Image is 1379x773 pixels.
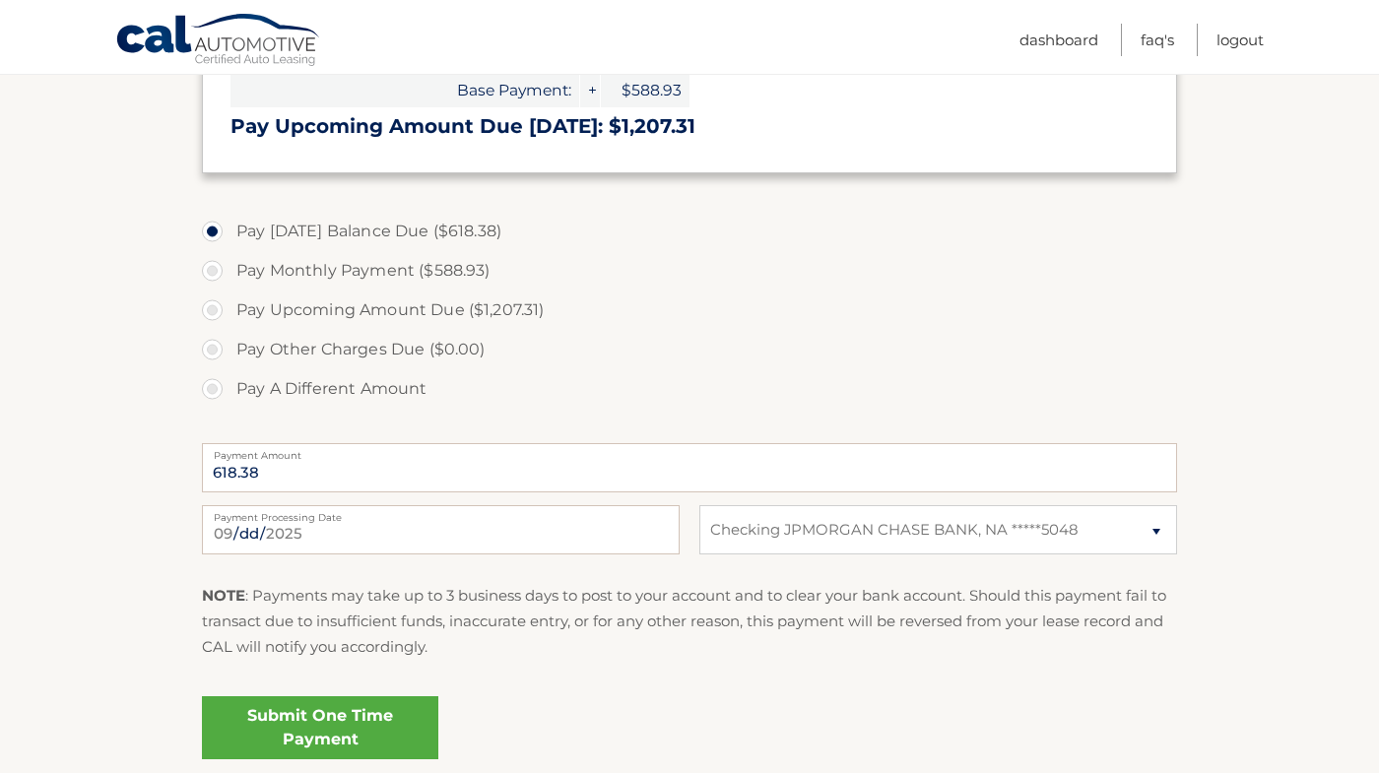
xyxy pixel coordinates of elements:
label: Payment Amount [202,443,1177,459]
label: Pay Upcoming Amount Due ($1,207.31) [202,290,1177,330]
label: Pay A Different Amount [202,369,1177,409]
p: : Payments may take up to 3 business days to post to your account and to clear your bank account.... [202,583,1177,661]
a: Dashboard [1019,24,1098,56]
input: Payment Date [202,505,680,554]
strong: NOTE [202,586,245,605]
span: Base Payment: [230,73,579,107]
a: Logout [1216,24,1264,56]
label: Pay Other Charges Due ($0.00) [202,330,1177,369]
label: Pay Monthly Payment ($588.93) [202,251,1177,290]
input: Payment Amount [202,443,1177,492]
a: Submit One Time Payment [202,696,438,759]
a: FAQ's [1141,24,1174,56]
span: $588.93 [601,73,689,107]
span: + [580,73,600,107]
h3: Pay Upcoming Amount Due [DATE]: $1,207.31 [230,114,1149,139]
a: Cal Automotive [115,13,322,70]
label: Pay [DATE] Balance Due ($618.38) [202,212,1177,251]
label: Payment Processing Date [202,505,680,521]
